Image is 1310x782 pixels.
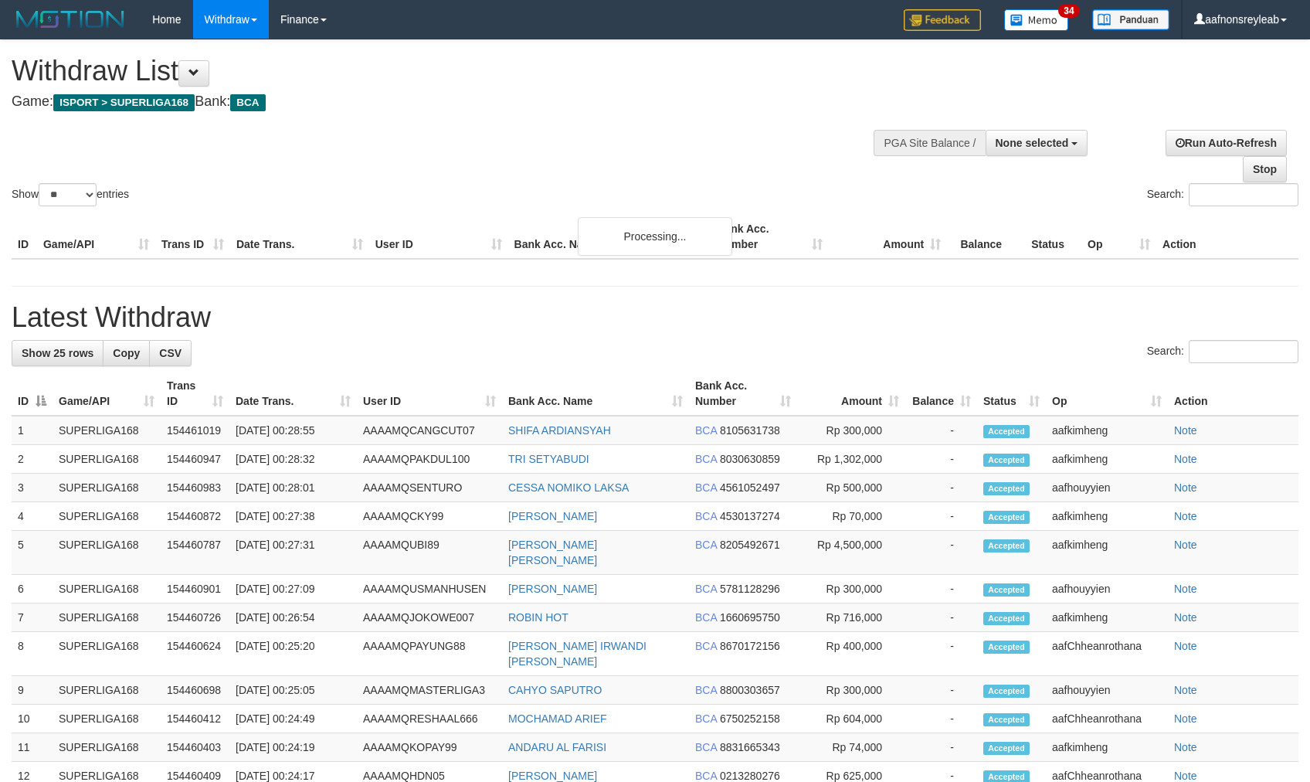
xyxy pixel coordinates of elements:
[1092,9,1169,30] img: panduan.png
[689,372,797,416] th: Bank Acc. Number: activate to sort column ascending
[229,445,357,474] td: [DATE] 00:28:32
[12,575,53,603] td: 6
[983,583,1030,597] span: Accepted
[983,612,1030,625] span: Accepted
[12,302,1298,333] h1: Latest Withdraw
[905,632,977,676] td: -
[357,733,502,762] td: AAAAMQKOPAY99
[22,347,93,359] span: Show 25 rows
[1046,474,1168,502] td: aafhouyyien
[159,347,182,359] span: CSV
[1046,416,1168,445] td: aafkimheng
[1046,502,1168,531] td: aafkimheng
[695,741,717,753] span: BCA
[1174,684,1197,696] a: Note
[12,474,53,502] td: 3
[12,705,53,733] td: 10
[1004,9,1069,31] img: Button%20Memo.svg
[369,215,508,259] th: User ID
[720,510,780,522] span: Copy 4530137274 to clipboard
[508,453,589,465] a: TRI SETYABUDI
[12,445,53,474] td: 2
[12,531,53,575] td: 5
[502,372,689,416] th: Bank Acc. Name: activate to sort column ascending
[904,9,981,31] img: Feedback.jpg
[1174,640,1197,652] a: Note
[508,424,611,437] a: SHIFA ARDIANSYAH
[12,94,858,110] h4: Game: Bank:
[1174,583,1197,595] a: Note
[1081,215,1156,259] th: Op
[720,770,780,782] span: Copy 0213280276 to clipboard
[797,603,905,632] td: Rp 716,000
[695,712,717,725] span: BCA
[977,372,1046,416] th: Status: activate to sort column ascending
[695,583,717,595] span: BCA
[1156,215,1298,259] th: Action
[53,603,161,632] td: SUPERLIGA168
[357,416,502,445] td: AAAAMQCANGCUT07
[695,684,717,696] span: BCA
[695,770,717,782] span: BCA
[53,705,161,733] td: SUPERLIGA168
[996,137,1069,149] span: None selected
[983,511,1030,524] span: Accepted
[12,502,53,531] td: 4
[161,372,229,416] th: Trans ID: activate to sort column ascending
[905,705,977,733] td: -
[53,416,161,445] td: SUPERLIGA168
[1174,424,1197,437] a: Note
[983,641,1030,654] span: Accepted
[161,632,229,676] td: 154460624
[508,215,711,259] th: Bank Acc. Name
[12,733,53,762] td: 11
[1174,510,1197,522] a: Note
[357,372,502,416] th: User ID: activate to sort column ascending
[161,676,229,705] td: 154460698
[37,215,155,259] th: Game/API
[829,215,947,259] th: Amount
[12,340,104,366] a: Show 25 rows
[103,340,150,366] a: Copy
[905,575,977,603] td: -
[695,481,717,494] span: BCA
[229,575,357,603] td: [DATE] 00:27:09
[508,539,597,566] a: [PERSON_NAME] [PERSON_NAME]
[229,531,357,575] td: [DATE] 00:27:31
[229,705,357,733] td: [DATE] 00:24:49
[161,474,229,502] td: 154460983
[720,453,780,465] span: Copy 8030630859 to clipboard
[1046,632,1168,676] td: aafChheanrothana
[905,502,977,531] td: -
[113,347,140,359] span: Copy
[797,502,905,531] td: Rp 70,000
[12,56,858,87] h1: Withdraw List
[797,733,905,762] td: Rp 74,000
[1174,611,1197,624] a: Note
[12,372,53,416] th: ID: activate to sort column descending
[12,215,37,259] th: ID
[12,416,53,445] td: 1
[1046,603,1168,632] td: aafkimheng
[1174,453,1197,465] a: Note
[983,482,1030,495] span: Accepted
[53,94,195,111] span: ISPORT > SUPERLIGA168
[695,510,717,522] span: BCA
[983,539,1030,552] span: Accepted
[797,575,905,603] td: Rp 300,000
[508,510,597,522] a: [PERSON_NAME]
[53,575,161,603] td: SUPERLIGA168
[695,424,717,437] span: BCA
[53,445,161,474] td: SUPERLIGA168
[695,453,717,465] span: BCA
[983,742,1030,755] span: Accepted
[1025,215,1081,259] th: Status
[905,445,977,474] td: -
[983,454,1030,467] span: Accepted
[357,603,502,632] td: AAAAMQJOKOWE007
[1046,733,1168,762] td: aafkimheng
[905,372,977,416] th: Balance: activate to sort column ascending
[797,416,905,445] td: Rp 300,000
[161,733,229,762] td: 154460403
[12,8,129,31] img: MOTION_logo.png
